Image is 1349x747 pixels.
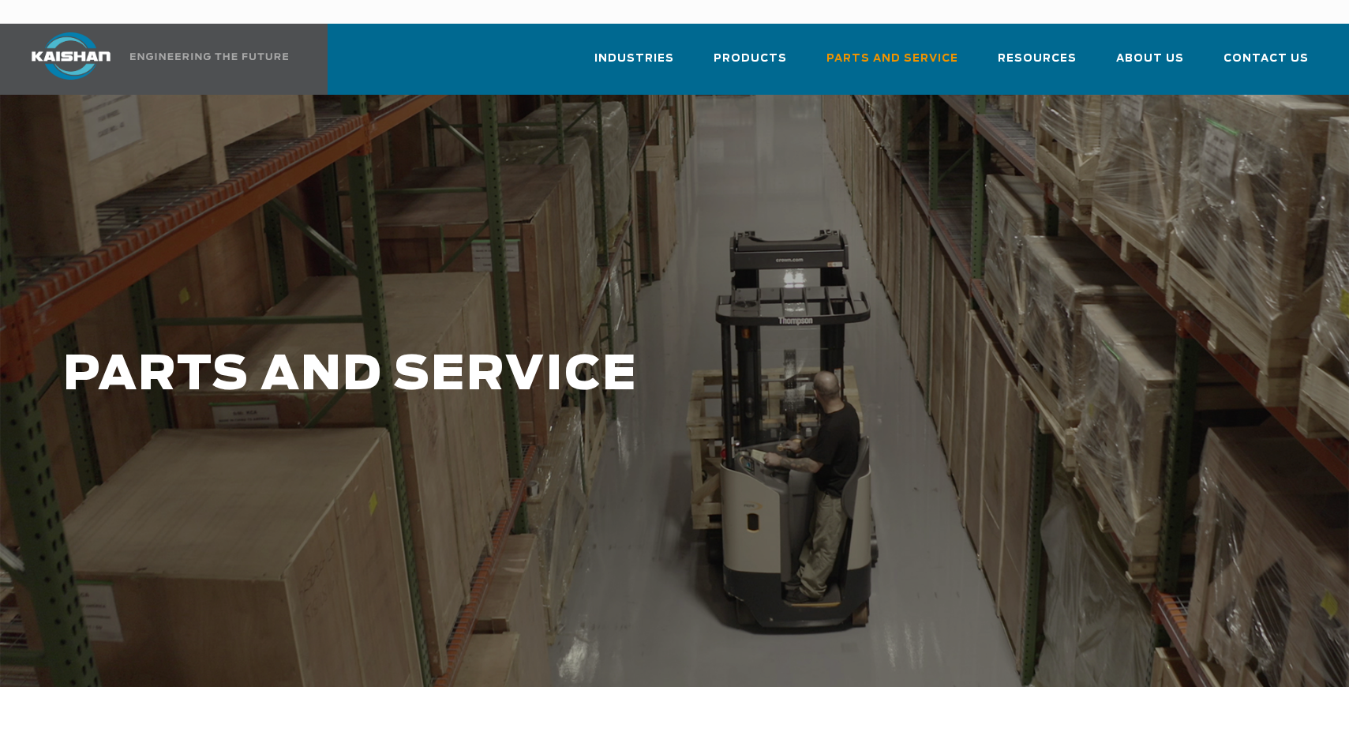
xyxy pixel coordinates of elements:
span: Industries [594,50,674,68]
span: Products [714,50,787,68]
span: About Us [1116,50,1184,68]
a: Products [714,38,787,92]
span: Contact Us [1223,50,1309,68]
img: kaishan logo [12,32,130,80]
a: Industries [594,38,674,92]
img: Engineering the future [130,53,288,60]
span: Parts and Service [826,50,958,68]
a: Contact Us [1223,38,1309,92]
h1: PARTS AND SERVICE [63,349,1078,402]
a: Kaishan USA [12,24,291,95]
span: Resources [998,50,1077,68]
a: Resources [998,38,1077,92]
a: Parts and Service [826,38,958,92]
a: About Us [1116,38,1184,92]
